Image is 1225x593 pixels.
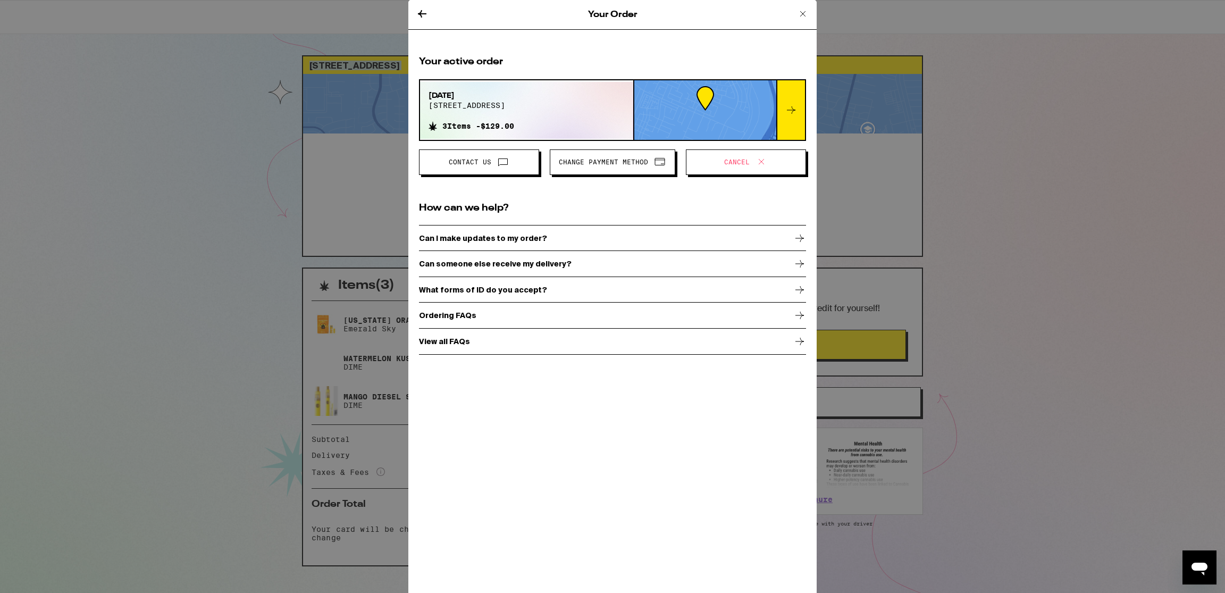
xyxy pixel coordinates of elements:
a: Can someone else receive my delivery? [419,252,806,278]
a: What forms of ID do you accept? [419,277,806,303]
span: [DATE] [429,90,514,101]
a: Can I make updates to my order? [419,225,806,252]
p: Can I make updates to my order? [419,234,547,243]
button: Change Payment Method [550,149,675,175]
span: Contact Us [449,159,491,165]
iframe: Button to launch messaging window [1182,550,1216,584]
h2: How can we help? [419,202,806,215]
p: Ordering FAQs [419,311,476,320]
p: What forms of ID do you accept? [419,286,547,294]
a: Ordering FAQs [419,303,806,329]
span: Cancel [724,159,750,165]
button: Contact Us [419,149,539,175]
p: View all FAQs [419,337,470,346]
a: View all FAQs [419,329,806,355]
p: Can someone else receive my delivery? [419,260,572,268]
button: Cancel [686,149,806,175]
span: Change Payment Method [559,159,648,165]
span: [STREET_ADDRESS] [429,101,514,110]
h2: Your active order [419,55,806,69]
span: 3 Items - $129.00 [442,122,514,130]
